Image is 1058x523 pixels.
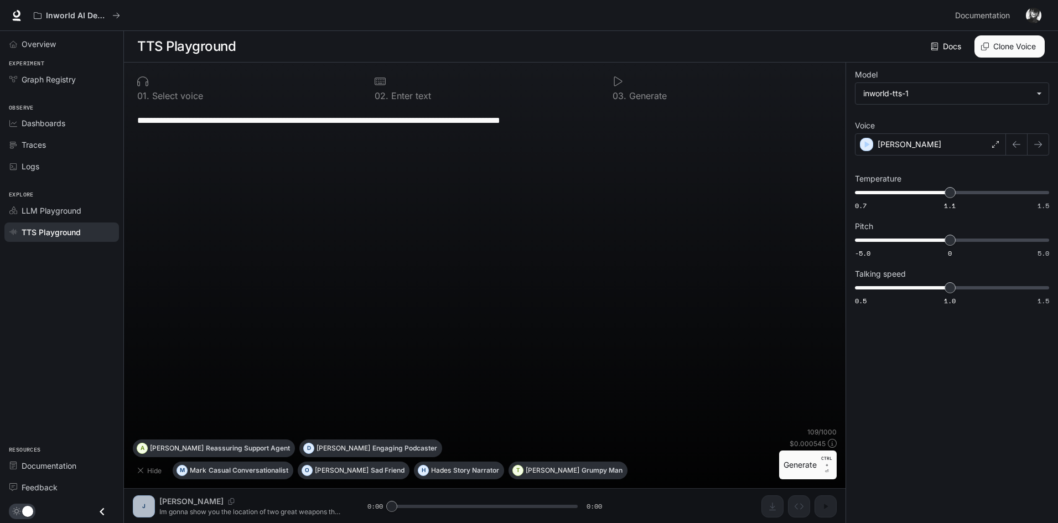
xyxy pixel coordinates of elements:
[4,70,119,89] a: Graph Registry
[46,11,108,20] p: Inworld AI Demos
[779,450,837,479] button: GenerateCTRL +⏎
[821,455,832,468] p: CTRL +
[4,113,119,133] a: Dashboards
[22,460,76,472] span: Documentation
[1023,4,1045,27] button: User avatar
[4,34,119,54] a: Overview
[4,201,119,220] a: LLM Playground
[526,467,579,474] p: [PERSON_NAME]
[509,462,627,479] button: T[PERSON_NAME]Grumpy Man
[855,175,901,183] p: Temperature
[22,160,39,172] span: Logs
[974,35,1045,58] button: Clone Voice
[855,71,878,79] p: Model
[22,38,56,50] span: Overview
[206,445,290,452] p: Reassuring Support Agent
[22,205,81,216] span: LLM Playground
[315,467,369,474] p: [PERSON_NAME]
[22,117,65,129] span: Dashboards
[855,201,867,210] span: 0.7
[944,201,956,210] span: 1.1
[4,222,119,242] a: TTS Playground
[22,226,81,238] span: TTS Playground
[414,462,504,479] button: HHadesStory Narrator
[388,91,431,100] p: Enter text
[298,462,409,479] button: O[PERSON_NAME]Sad Friend
[209,467,288,474] p: Casual Conversationalist
[855,222,873,230] p: Pitch
[4,478,119,497] a: Feedback
[582,467,623,474] p: Grumpy Man
[613,91,626,100] p: 0 3 .
[453,467,499,474] p: Story Narrator
[150,445,204,452] p: [PERSON_NAME]
[299,439,442,457] button: D[PERSON_NAME]Engaging Podcaster
[137,91,149,100] p: 0 1 .
[177,462,187,479] div: M
[317,445,370,452] p: [PERSON_NAME]
[137,439,147,457] div: A
[375,91,388,100] p: 0 2 .
[302,462,312,479] div: O
[626,91,667,100] p: Generate
[1038,201,1049,210] span: 1.5
[855,122,875,130] p: Voice
[807,427,837,437] p: 109 / 1000
[22,139,46,151] span: Traces
[173,462,293,479] button: MMarkCasual Conversationalist
[790,439,826,448] p: $ 0.000545
[855,270,906,278] p: Talking speed
[372,445,437,452] p: Engaging Podcaster
[878,139,941,150] p: [PERSON_NAME]
[90,500,115,523] button: Close drawer
[22,505,33,517] span: Dark mode toggle
[855,83,1049,104] div: inworld-tts-1
[431,467,451,474] p: Hades
[418,462,428,479] div: H
[821,455,832,475] p: ⏎
[955,9,1010,23] span: Documentation
[929,35,966,58] a: Docs
[304,439,314,457] div: D
[149,91,203,100] p: Select voice
[4,135,119,154] a: Traces
[855,296,867,305] span: 0.5
[22,74,76,85] span: Graph Registry
[22,481,58,493] span: Feedback
[29,4,125,27] button: All workspaces
[4,157,119,176] a: Logs
[1038,296,1049,305] span: 1.5
[133,462,168,479] button: Hide
[513,462,523,479] div: T
[133,439,295,457] button: A[PERSON_NAME]Reassuring Support Agent
[4,456,119,475] a: Documentation
[863,88,1031,99] div: inworld-tts-1
[948,248,952,258] span: 0
[1038,248,1049,258] span: 5.0
[855,248,870,258] span: -5.0
[951,4,1018,27] a: Documentation
[1026,8,1041,23] img: User avatar
[944,296,956,305] span: 1.0
[371,467,404,474] p: Sad Friend
[190,467,206,474] p: Mark
[137,35,236,58] h1: TTS Playground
